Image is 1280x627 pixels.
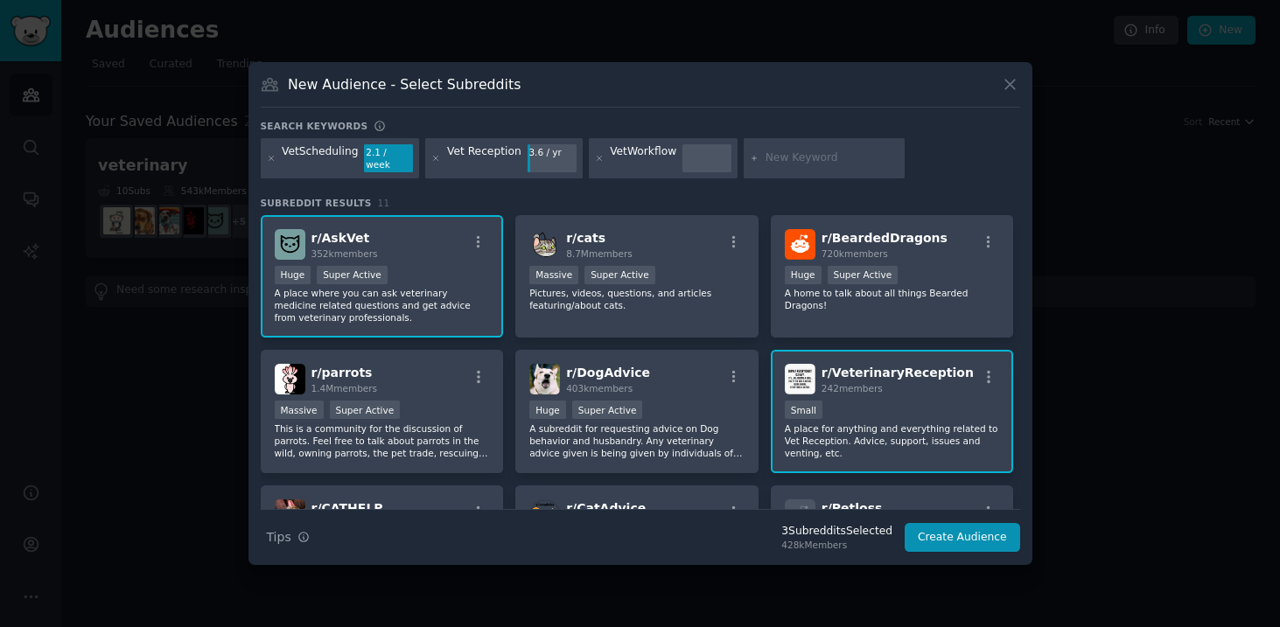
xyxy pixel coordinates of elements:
[311,231,370,245] span: r/ AskVet
[261,522,316,553] button: Tips
[572,401,643,419] div: Super Active
[905,523,1020,553] button: Create Audience
[822,501,883,515] span: r/ Petloss
[781,524,892,540] div: 3 Subreddit s Selected
[261,120,368,132] h3: Search keywords
[785,364,815,394] img: VeterinaryReception
[447,144,521,172] div: Vet Reception
[822,383,883,394] span: 242 members
[261,197,372,209] span: Subreddit Results
[311,501,383,515] span: r/ CATHELP
[311,383,378,394] span: 1.4M members
[785,287,1000,311] p: A home to talk about all things Bearded Dragons!
[275,499,305,530] img: CATHELP
[781,539,892,551] div: 428k Members
[529,422,745,459] p: A subreddit for requesting advice on Dog behavior and husbandry. Any veterinary advice given is b...
[566,231,605,245] span: r/ cats
[785,401,822,419] div: Small
[822,366,974,380] span: r/ VeterinaryReception
[311,366,373,380] span: r/ parrots
[566,501,646,515] span: r/ CatAdvice
[529,229,560,260] img: cats
[822,248,888,259] span: 720k members
[566,383,633,394] span: 403k members
[311,248,378,259] span: 352k members
[822,231,948,245] span: r/ BeardedDragons
[275,266,311,284] div: Huge
[785,266,822,284] div: Huge
[528,144,577,160] div: 3.6 / yr
[529,499,560,530] img: CatAdvice
[275,229,305,260] img: AskVet
[785,422,1000,459] p: A place for anything and everything related to Vet Reception. Advice, support, issues and venting...
[529,364,560,394] img: DogAdvice
[378,198,390,208] span: 11
[529,401,566,419] div: Huge
[584,266,655,284] div: Super Active
[275,422,490,459] p: This is a community for the discussion of parrots. Feel free to talk about parrots in the wild, o...
[330,401,401,419] div: Super Active
[529,287,745,311] p: Pictures, videos, questions, and articles featuring/about cats.
[766,150,899,166] input: New Keyword
[267,528,291,547] span: Tips
[282,144,358,172] div: VetScheduling
[317,266,388,284] div: Super Active
[566,248,633,259] span: 8.7M members
[610,144,676,172] div: VetWorkflow
[785,229,815,260] img: BeardedDragons
[275,364,305,394] img: parrots
[275,287,490,324] p: A place where you can ask veterinary medicine related questions and get advice from veterinary pr...
[288,75,521,94] h3: New Audience - Select Subreddits
[828,266,899,284] div: Super Active
[566,366,650,380] span: r/ DogAdvice
[529,266,578,284] div: Massive
[364,144,413,172] div: 2.1 / week
[275,401,324,419] div: Massive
